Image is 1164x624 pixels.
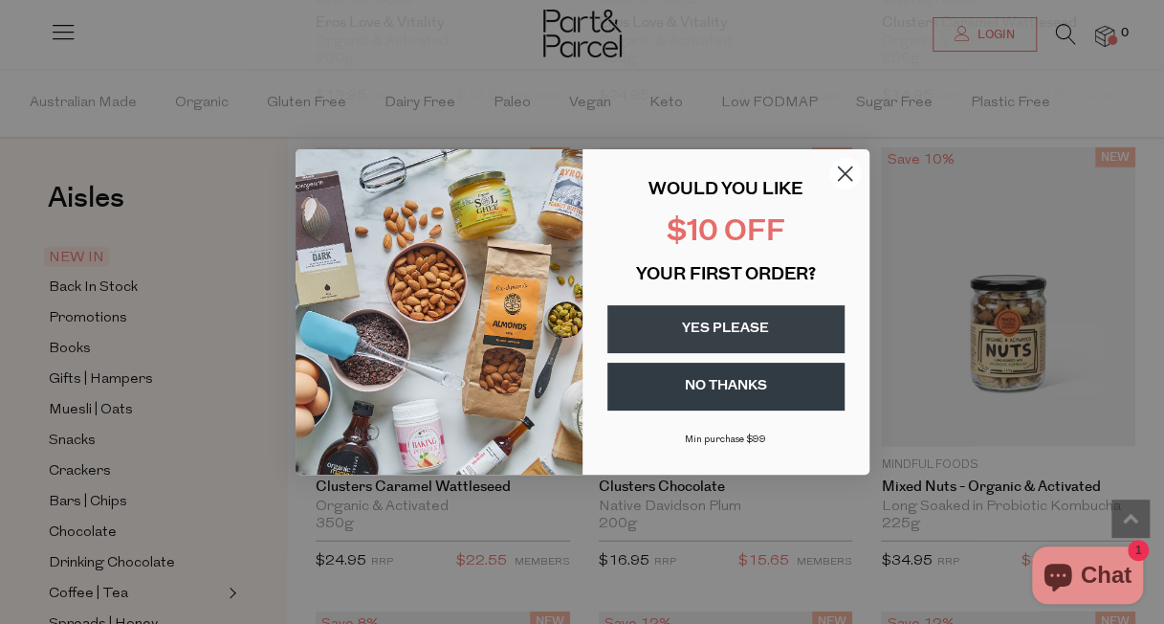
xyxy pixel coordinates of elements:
[648,182,802,199] span: WOULD YOU LIKE
[607,305,845,353] button: YES PLEASE
[685,435,766,445] span: Min purchase $99
[296,149,582,475] img: 43fba0fb-7538-40bc-babb-ffb1a4d097bc.jpeg
[1026,546,1149,609] inbox-online-store-chat: Shopify online store chat
[828,157,862,190] button: Close dialog
[607,363,845,411] button: NO THANKS
[636,267,816,284] span: YOUR FIRST ORDER?
[667,218,785,248] span: $10 OFF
